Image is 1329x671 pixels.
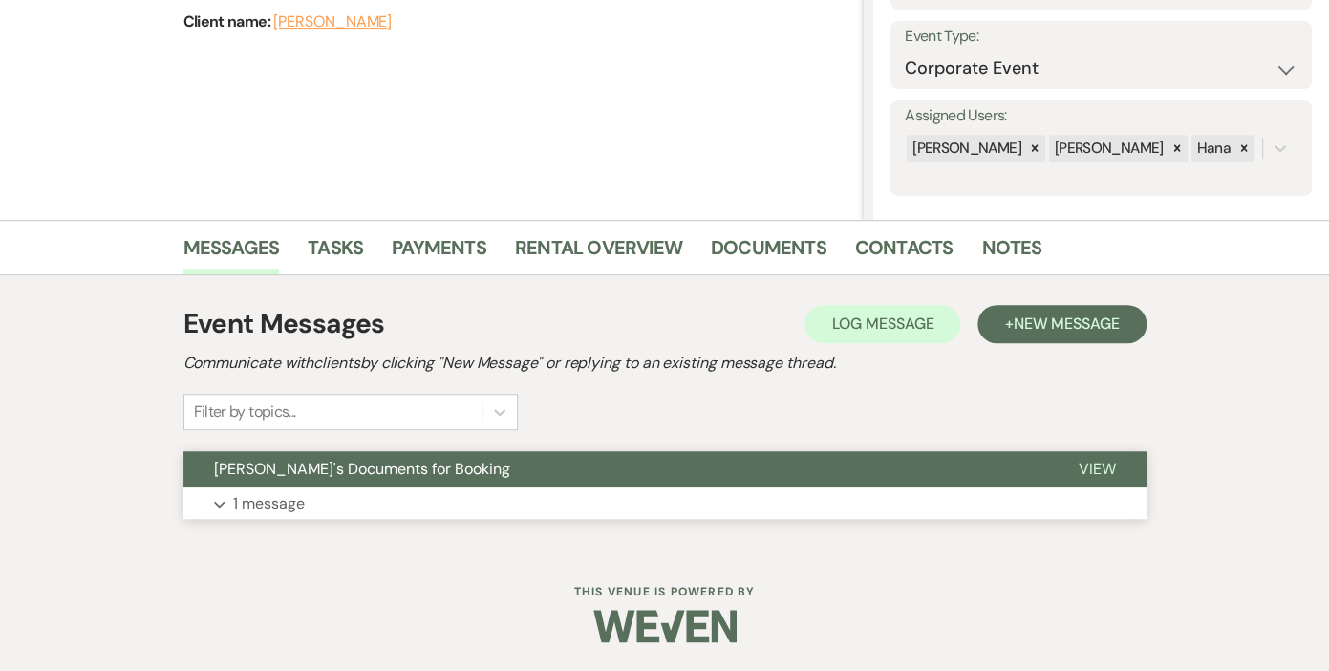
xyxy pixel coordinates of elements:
[392,232,486,274] a: Payments
[804,305,960,343] button: Log Message
[981,232,1041,274] a: Notes
[273,14,392,30] button: [PERSON_NAME]
[977,305,1146,343] button: +New Message
[855,232,954,274] a: Contacts
[1191,135,1233,162] div: Hana
[308,232,363,274] a: Tasks
[1049,135,1167,162] div: [PERSON_NAME]
[905,23,1297,51] label: Event Type:
[711,232,826,274] a: Documents
[593,593,737,660] img: Weven Logo
[183,451,1048,487] button: [PERSON_NAME]'s Documents for Booking
[183,487,1147,520] button: 1 message
[194,400,296,423] div: Filter by topics...
[1048,451,1147,487] button: View
[183,11,274,32] span: Client name:
[515,232,682,274] a: Rental Overview
[233,491,305,516] p: 1 message
[214,459,510,479] span: [PERSON_NAME]'s Documents for Booking
[183,232,280,274] a: Messages
[907,135,1024,162] div: [PERSON_NAME]
[1013,314,1119,334] span: New Message
[905,102,1297,130] label: Assigned Users:
[831,314,933,334] span: Log Message
[1079,459,1116,479] span: View
[183,304,385,344] h1: Event Messages
[183,352,1147,375] h2: Communicate with clients by clicking "New Message" or replying to an existing message thread.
